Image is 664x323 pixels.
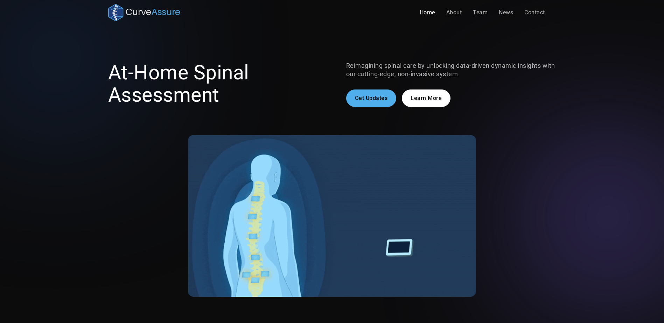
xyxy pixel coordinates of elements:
[467,6,493,20] a: Team
[346,62,556,78] p: Reimagining spinal care by unlocking data-driven dynamic insights with our cutting-edge, non-inva...
[493,6,519,20] a: News
[402,89,450,107] a: Learn More
[188,135,476,297] img: A gif showing the CurveAssure system at work. A patient is wearing the non-invasive sensors and t...
[346,89,397,107] a: Get Updates
[519,6,551,20] a: Contact
[414,6,441,20] a: Home
[108,62,318,106] h1: At-Home Spinal Assessment
[441,6,468,20] a: About
[108,4,180,21] a: home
